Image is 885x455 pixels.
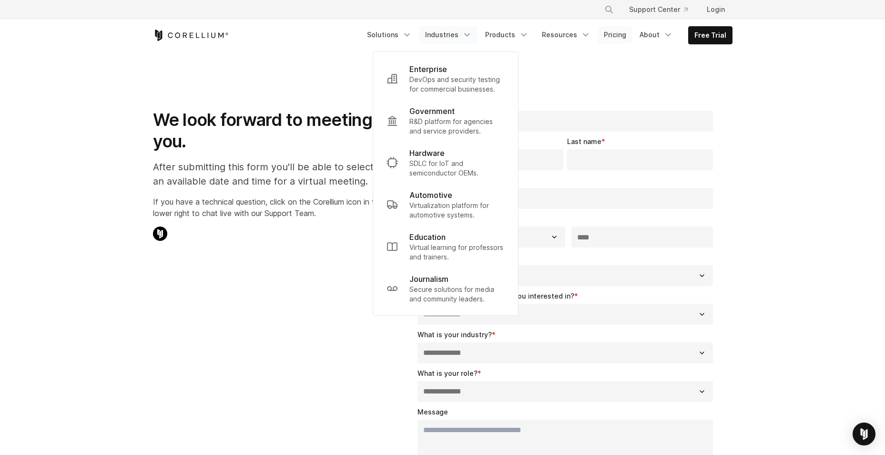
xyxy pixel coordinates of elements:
div: Navigation Menu [361,26,732,44]
a: Pricing [598,26,632,43]
a: Education Virtual learning for professors and trainers. [379,226,512,268]
p: R&D platform for agencies and service providers. [409,117,505,136]
span: Message [417,408,448,416]
p: Automotive [409,189,452,201]
p: DevOps and security testing for commercial businesses. [409,75,505,94]
p: After submitting this form you'll be able to select an available date and time for a virtual meet... [153,160,383,188]
a: Login [699,1,732,18]
a: Products [479,26,534,43]
h1: We look forward to meeting you. [153,109,383,152]
a: Solutions [361,26,417,43]
span: Last name [567,137,601,145]
p: Hardware [409,147,445,159]
a: Support Center [621,1,695,18]
p: If you have a technical question, click on the Corellium icon in the lower right to chat live wit... [153,196,383,219]
a: Enterprise DevOps and security testing for commercial businesses. [379,58,512,100]
span: What is your industry? [417,331,492,339]
a: Government R&D platform for agencies and service providers. [379,100,512,142]
div: Open Intercom Messenger [853,423,875,445]
a: Journalism Secure solutions for media and community leaders. [379,268,512,310]
a: Hardware SDLC for IoT and semiconductor OEMs. [379,142,512,184]
p: Journalism [409,273,448,285]
p: Government [409,105,455,117]
p: Secure solutions for media and community leaders. [409,285,505,304]
a: Industries [419,26,478,43]
a: Free Trial [689,27,732,44]
p: Education [409,231,446,243]
a: Automotive Virtualization platform for automotive systems. [379,184,512,226]
img: Corellium Chat Icon [153,227,167,241]
button: Search [600,1,618,18]
a: Corellium Home [153,30,229,41]
a: About [634,26,679,43]
p: Virtual learning for professors and trainers. [409,243,505,262]
p: Enterprise [409,63,447,75]
span: What is your role? [417,369,478,377]
div: Navigation Menu [593,1,732,18]
p: SDLC for IoT and semiconductor OEMs. [409,159,505,178]
p: Virtualization platform for automotive systems. [409,201,505,220]
a: Resources [536,26,596,43]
